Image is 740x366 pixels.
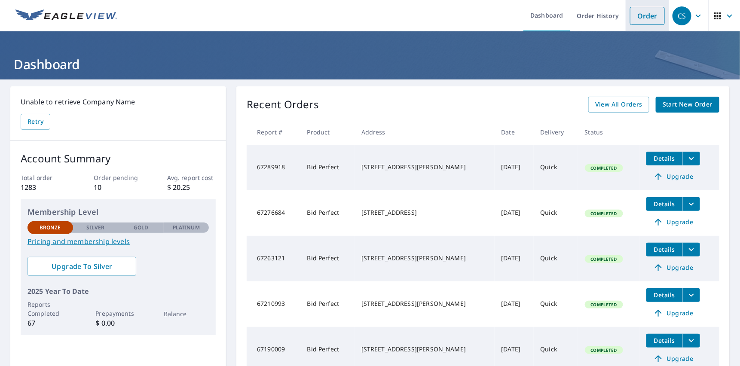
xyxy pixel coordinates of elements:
button: Retry [21,114,50,130]
button: detailsBtn-67289918 [646,152,682,165]
span: Upgrade [651,217,695,227]
span: Completed [586,347,622,353]
p: Balance [164,309,209,318]
button: filesDropdownBtn-67190009 [682,334,700,348]
p: Order pending [94,173,143,182]
td: Bid Perfect [300,236,355,281]
button: detailsBtn-67210993 [646,288,682,302]
p: 2025 Year To Date [28,286,209,296]
p: Avg. report cost [167,173,216,182]
td: [DATE] [495,236,534,281]
div: [STREET_ADDRESS][PERSON_NAME] [361,163,488,171]
p: Gold [134,224,148,232]
p: Prepayments [95,309,141,318]
span: Details [651,154,677,162]
p: $ 20.25 [167,182,216,192]
td: 67210993 [247,281,300,327]
span: Completed [586,210,622,217]
p: Unable to retrieve Company Name [21,97,216,107]
span: Completed [586,302,622,308]
th: Delivery [534,119,578,145]
a: Upgrade [646,261,700,274]
button: filesDropdownBtn-67289918 [682,152,700,165]
p: Reports Completed [28,300,73,318]
th: Address [355,119,495,145]
div: [STREET_ADDRESS][PERSON_NAME] [361,299,488,308]
h1: Dashboard [10,55,730,73]
td: Quick [534,190,578,236]
th: Status [578,119,640,145]
td: Bid Perfect [300,145,355,190]
a: Order [630,7,665,25]
p: $ 0.00 [95,318,141,328]
span: Upgrade [651,262,695,273]
td: Bid Perfect [300,281,355,327]
span: Details [651,200,677,208]
span: Upgrade [651,308,695,318]
button: filesDropdownBtn-67263121 [682,243,700,256]
p: Account Summary [21,151,216,166]
a: Pricing and membership levels [28,236,209,247]
button: detailsBtn-67263121 [646,243,682,256]
td: 67289918 [247,145,300,190]
td: [DATE] [495,145,534,190]
p: 10 [94,182,143,192]
span: Upgrade [651,354,695,364]
div: CS [673,6,691,25]
span: Details [651,291,677,299]
p: Total order [21,173,70,182]
th: Date [495,119,534,145]
span: Completed [586,256,622,262]
span: Upgrade [651,171,695,182]
a: Start New Order [656,97,719,113]
button: filesDropdownBtn-67276684 [682,197,700,211]
p: 67 [28,318,73,328]
span: Retry [28,116,43,127]
td: Bid Perfect [300,190,355,236]
span: Upgrade To Silver [34,262,129,271]
p: Recent Orders [247,97,319,113]
a: Upgrade [646,352,700,366]
a: Upgrade [646,215,700,229]
div: [STREET_ADDRESS] [361,208,488,217]
span: Details [651,336,677,345]
td: Quick [534,236,578,281]
td: [DATE] [495,281,534,327]
td: 67276684 [247,190,300,236]
a: Upgrade [646,170,700,183]
p: Platinum [173,224,200,232]
span: Completed [586,165,622,171]
button: detailsBtn-67190009 [646,334,682,348]
span: Details [651,245,677,253]
td: [DATE] [495,190,534,236]
img: EV Logo [15,9,117,22]
p: Bronze [40,224,61,232]
a: Upgrade To Silver [28,257,136,276]
th: Report # [247,119,300,145]
td: 67263121 [247,236,300,281]
a: View All Orders [588,97,649,113]
div: [STREET_ADDRESS][PERSON_NAME] [361,254,488,262]
td: Quick [534,145,578,190]
div: [STREET_ADDRESS][PERSON_NAME] [361,345,488,354]
td: Quick [534,281,578,327]
span: View All Orders [595,99,642,110]
button: filesDropdownBtn-67210993 [682,288,700,302]
th: Product [300,119,355,145]
p: Silver [86,224,104,232]
p: Membership Level [28,206,209,218]
span: Start New Order [663,99,712,110]
button: detailsBtn-67276684 [646,197,682,211]
a: Upgrade [646,306,700,320]
p: 1283 [21,182,70,192]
